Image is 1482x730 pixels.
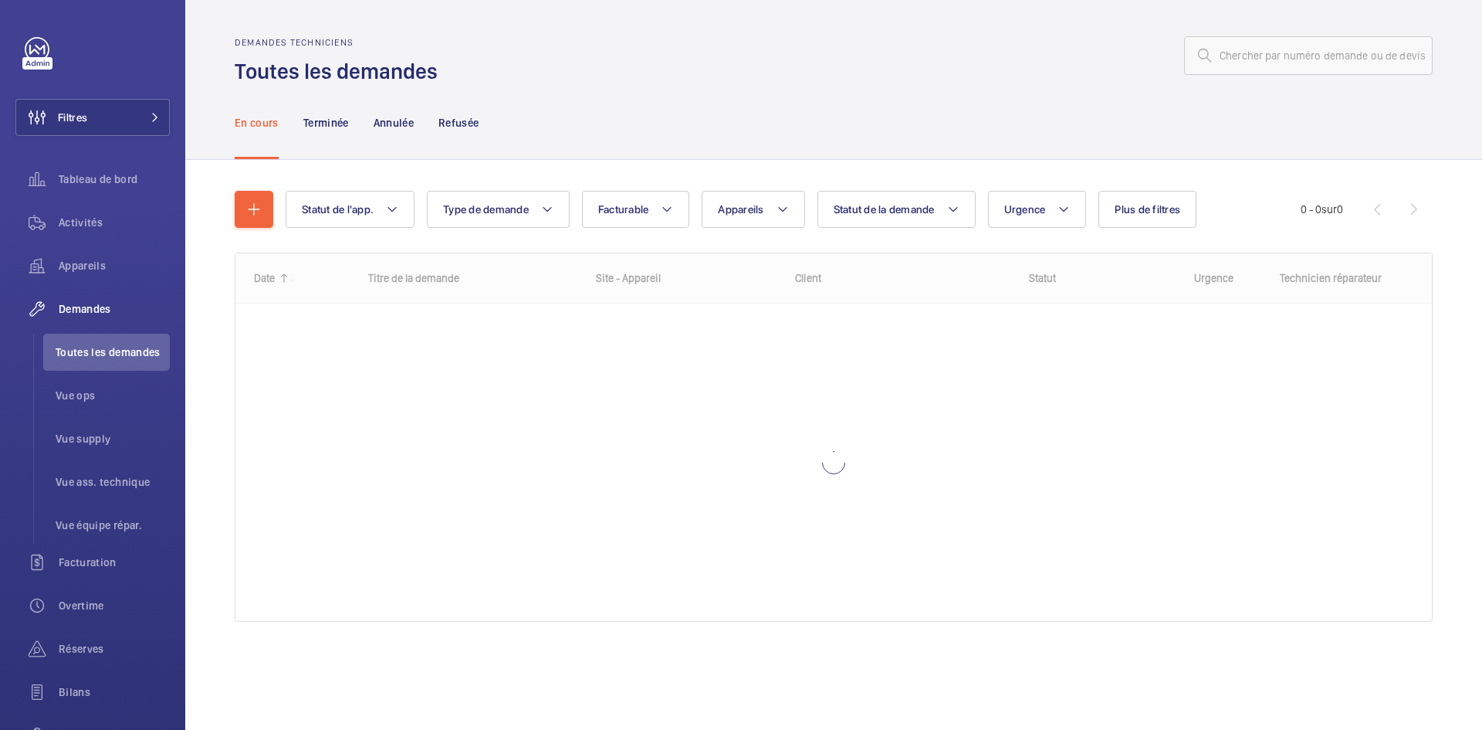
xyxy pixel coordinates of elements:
button: Plus de filtres [1098,191,1196,228]
p: Annulée [374,115,414,131]
span: Filtres [58,110,87,125]
span: Facturable [598,203,649,216]
span: Plus de filtres [1115,203,1180,216]
button: Urgence [988,191,1087,228]
span: Tableau de bord [59,171,170,187]
span: Vue équipe répar. [56,518,170,533]
h1: Toutes les demandes [235,57,447,86]
span: Vue supply [56,431,170,446]
button: Statut de la demande [817,191,976,228]
span: Statut de l'app. [302,203,374,216]
button: Statut de l'app. [286,191,414,228]
span: Urgence [1004,203,1046,216]
span: Vue ops [56,388,170,403]
span: Appareils [59,258,170,273]
span: Activités [59,215,170,230]
button: Type de demande [427,191,570,228]
span: Demandes [59,301,170,317]
span: Réserves [59,641,170,657]
span: Overtime [59,598,170,613]
span: Type de demande [443,203,529,216]
span: Toutes les demandes [56,345,170,360]
span: 0 - 0 0 [1301,204,1343,215]
span: Statut de la demande [834,203,935,216]
p: Terminée [303,115,349,131]
p: En cours [235,115,279,131]
input: Chercher par numéro demande ou de devis [1184,36,1433,75]
button: Filtres [15,99,170,136]
span: sur [1321,203,1337,216]
span: Vue ass. technique [56,474,170,490]
span: Appareils [718,203,763,216]
p: Refusée [438,115,479,131]
span: Facturation [59,555,170,570]
h2: Demandes techniciens [235,37,447,48]
button: Facturable [582,191,690,228]
button: Appareils [702,191,804,228]
span: Bilans [59,684,170,700]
